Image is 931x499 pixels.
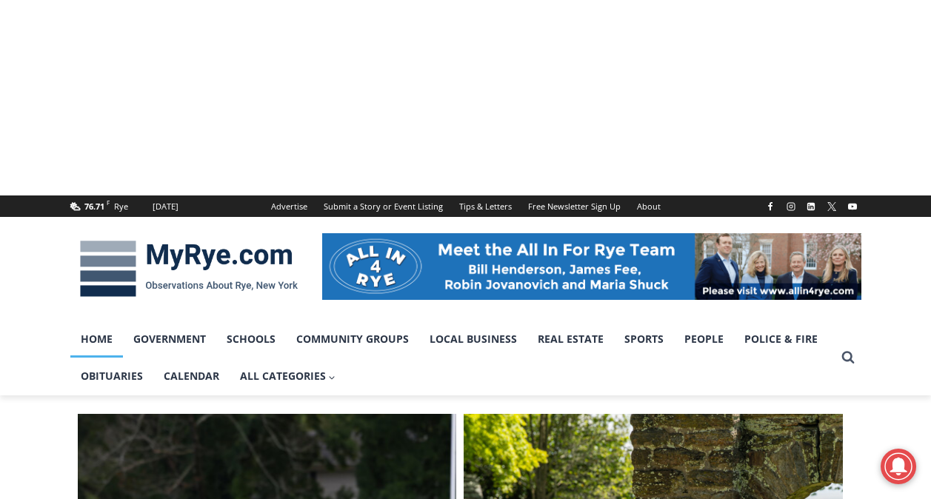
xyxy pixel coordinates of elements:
span: F [107,198,110,207]
a: Advertise [263,195,316,217]
span: All Categories [240,368,336,384]
a: YouTube [844,198,861,215]
a: Real Estate [527,321,614,358]
a: Community Groups [286,321,419,358]
span: 76.71 [84,201,104,212]
a: X [823,198,841,215]
div: Rye [114,200,128,213]
a: Free Newsletter Sign Up [520,195,629,217]
a: Instagram [782,198,800,215]
a: Submit a Story or Event Listing [316,195,451,217]
a: Sports [614,321,674,358]
a: Obituaries [70,358,153,395]
a: Calendar [153,358,230,395]
nav: Secondary Navigation [263,195,669,217]
div: [DATE] [153,200,178,213]
a: Facebook [761,198,779,215]
a: Local Business [419,321,527,358]
a: About [629,195,669,217]
img: MyRye.com [70,230,307,307]
a: Police & Fire [734,321,828,358]
a: Government [123,321,216,358]
a: Schools [216,321,286,358]
a: Linkedin [802,198,820,215]
a: People [674,321,734,358]
button: View Search Form [835,344,861,371]
nav: Primary Navigation [70,321,835,395]
a: All Categories [230,358,347,395]
a: Tips & Letters [451,195,520,217]
a: Home [70,321,123,358]
img: All in for Rye [322,233,861,300]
